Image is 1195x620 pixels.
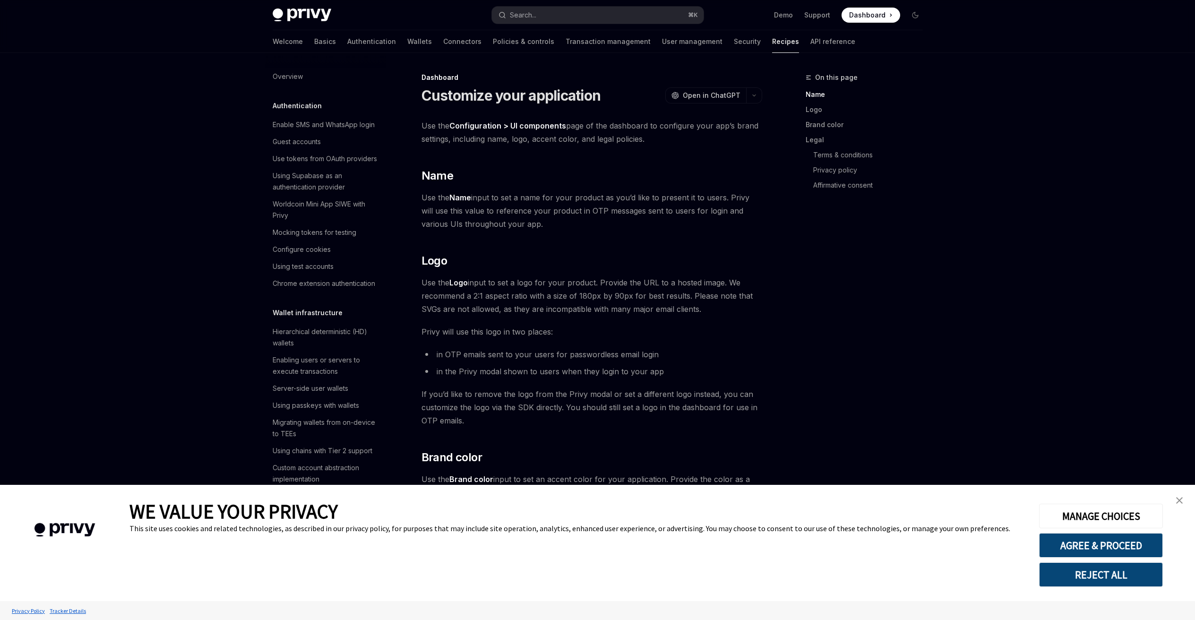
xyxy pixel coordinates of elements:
[265,397,386,414] a: Using passkeys with wallets
[265,167,386,196] a: Using Supabase as an authentication provider
[492,7,704,24] button: Search...⌘K
[265,68,386,85] a: Overview
[421,348,762,361] li: in OTP emails sent to your users for passwordless email login
[273,30,303,53] a: Welcome
[265,241,386,258] a: Configure cookies
[449,474,493,484] strong: Brand color
[421,168,454,183] span: Name
[1176,497,1183,504] img: close banner
[449,121,566,130] strong: Configuration > UI components
[273,170,380,193] div: Using Supabase as an authentication provider
[815,72,858,83] span: On this page
[47,603,88,619] a: Tracker Details
[449,278,468,287] strong: Logo
[273,136,321,147] div: Guest accounts
[273,261,334,272] div: Using test accounts
[9,603,47,619] a: Privacy Policy
[273,119,375,130] div: Enable SMS and WhatsApp login
[273,100,322,112] h5: Authentication
[806,102,930,117] a: Logo
[314,30,336,53] a: Basics
[273,400,359,411] div: Using passkeys with wallets
[421,119,762,146] span: Use the page of the dashboard to configure your app’s brand settings, including name, logo, accen...
[347,30,396,53] a: Authentication
[265,133,386,150] a: Guest accounts
[683,91,740,100] span: Open in ChatGPT
[265,414,386,442] a: Migrating wallets from on-device to TEEs
[273,71,303,82] div: Overview
[421,387,762,427] span: If you’d like to remove the logo from the Privy modal or set a different logo instead, you can cu...
[1170,491,1189,510] a: close banner
[421,473,762,499] span: Use the input to set an accent color for your application. Provide the color as a hexadecimal str...
[273,244,331,255] div: Configure cookies
[273,383,348,394] div: Server-side user wallets
[1039,562,1163,587] button: REJECT ALL
[421,365,762,378] li: in the Privy modal shown to users when they login to your app
[421,87,601,104] h1: Customize your application
[273,417,380,439] div: Migrating wallets from on-device to TEEs
[421,276,762,316] span: Use the input to set a logo for your product. Provide the URL to a hosted image. We recommend a 2...
[774,10,793,20] a: Demo
[772,30,799,53] a: Recipes
[849,10,886,20] span: Dashboard
[265,459,386,488] a: Custom account abstraction implementation
[273,445,372,456] div: Using chains with Tier 2 support
[14,509,115,551] img: company logo
[813,147,930,163] a: Terms & conditions
[806,132,930,147] a: Legal
[806,87,930,102] a: Name
[273,153,377,164] div: Use tokens from OAuth providers
[265,442,386,459] a: Using chains with Tier 2 support
[265,380,386,397] a: Server-side user wallets
[566,30,651,53] a: Transaction management
[443,30,481,53] a: Connectors
[421,253,447,268] span: Logo
[449,193,471,202] strong: Name
[810,30,855,53] a: API reference
[1039,504,1163,528] button: MANAGE CHOICES
[265,258,386,275] a: Using test accounts
[421,450,482,465] span: Brand color
[804,10,830,20] a: Support
[129,524,1025,533] div: This site uses cookies and related technologies, as described in our privacy policy, for purposes...
[273,278,375,289] div: Chrome extension authentication
[273,9,331,22] img: dark logo
[273,326,380,349] div: Hierarchical deterministic (HD) wallets
[510,9,536,21] div: Search...
[273,354,380,377] div: Enabling users or servers to execute transactions
[1039,533,1163,558] button: AGREE & PROCEED
[665,87,746,103] button: Open in ChatGPT
[813,163,930,178] a: Privacy policy
[493,30,554,53] a: Policies & controls
[662,30,722,53] a: User management
[265,323,386,352] a: Hierarchical deterministic (HD) wallets
[407,30,432,53] a: Wallets
[265,352,386,380] a: Enabling users or servers to execute transactions
[265,196,386,224] a: Worldcoin Mini App SIWE with Privy
[265,150,386,167] a: Use tokens from OAuth providers
[842,8,900,23] a: Dashboard
[421,325,762,338] span: Privy will use this logo in two places:
[421,73,762,82] div: Dashboard
[908,8,923,23] button: Toggle dark mode
[688,11,698,19] span: ⌘ K
[265,275,386,292] a: Chrome extension authentication
[273,462,380,485] div: Custom account abstraction implementation
[421,191,762,231] span: Use the input to set a name for your product as you’d like to present it to users. Privy will use...
[806,117,930,132] a: Brand color
[265,116,386,133] a: Enable SMS and WhatsApp login
[265,224,386,241] a: Mocking tokens for testing
[813,178,930,193] a: Affirmative consent
[273,307,343,319] h5: Wallet infrastructure
[734,30,761,53] a: Security
[273,227,356,238] div: Mocking tokens for testing
[129,499,338,524] span: WE VALUE YOUR PRIVACY
[273,198,380,221] div: Worldcoin Mini App SIWE with Privy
